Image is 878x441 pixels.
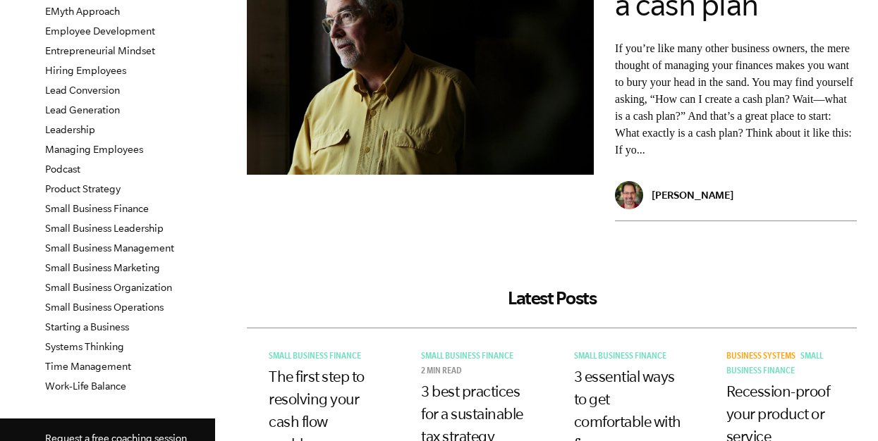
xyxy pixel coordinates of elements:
[45,124,95,135] a: Leadership
[269,352,361,362] span: Small Business Finance
[563,340,878,441] iframe: Chat Widget
[45,302,164,313] a: Small Business Operations
[615,181,643,209] img: Adam Traub - EMyth
[45,85,120,96] a: Lead Conversion
[421,352,518,362] a: Small Business Finance
[45,361,131,372] a: Time Management
[45,203,149,214] a: Small Business Finance
[421,352,513,362] span: Small Business Finance
[45,65,126,76] a: Hiring Employees
[45,104,120,116] a: Lead Generation
[45,183,121,194] a: Product Strategy
[45,144,143,155] a: Managing Employees
[45,25,155,37] a: Employee Development
[45,163,80,175] a: Podcast
[45,321,129,333] a: Starting a Business
[247,287,857,309] h2: Latest Posts
[45,6,120,17] a: EMyth Approach
[45,45,155,56] a: Entrepreneurial Mindset
[421,367,462,377] p: 2 min read
[269,352,366,362] a: Small Business Finance
[45,262,160,273] a: Small Business Marketing
[45,380,126,392] a: Work-Life Balance
[615,40,857,159] p: If you’re like many other business owners, the mere thought of managing your finances makes you w...
[45,282,172,293] a: Small Business Organization
[45,341,124,352] a: Systems Thinking
[45,242,174,254] a: Small Business Management
[652,189,733,201] p: [PERSON_NAME]
[45,223,164,234] a: Small Business Leadership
